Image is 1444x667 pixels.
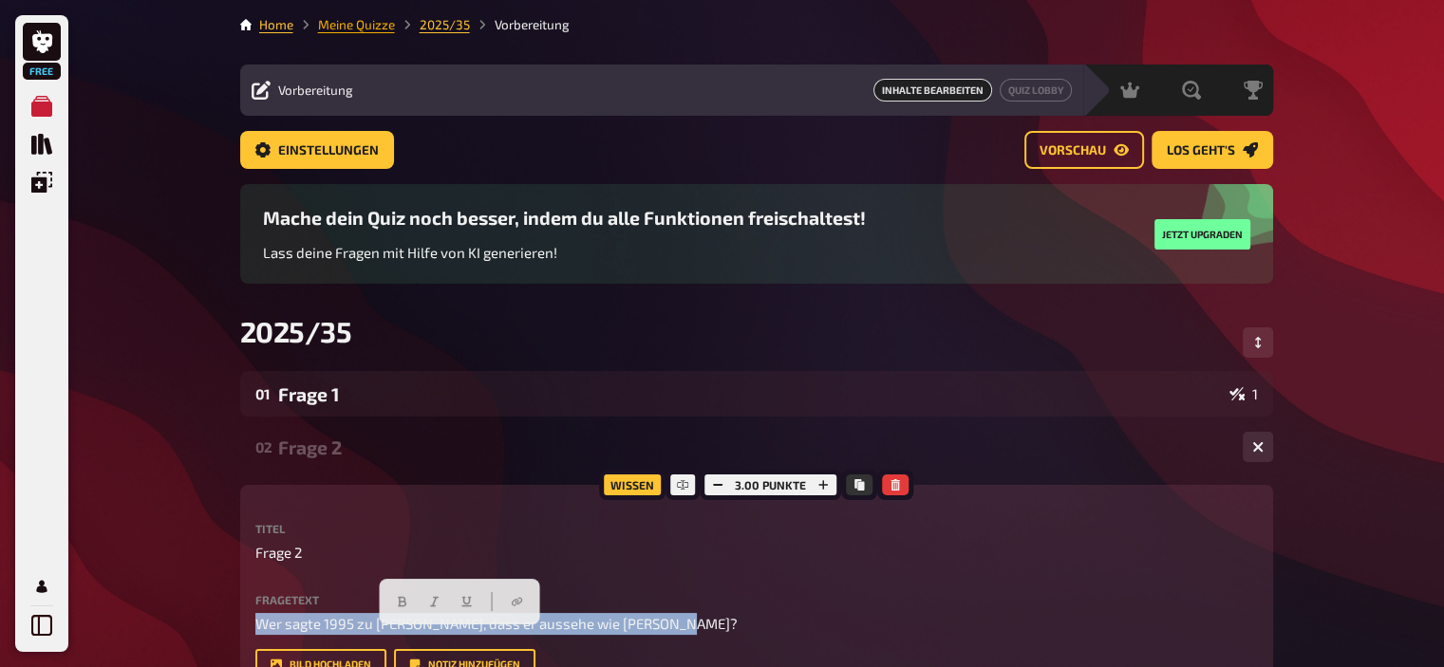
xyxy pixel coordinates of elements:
label: Fragetext [255,594,1258,605]
span: Inhalte Bearbeiten [873,79,992,102]
div: 02 [255,438,271,455]
label: Titel [255,523,1258,534]
div: 01 [255,385,271,402]
div: Frage 1 [278,383,1222,405]
a: Einstellungen [240,131,394,169]
li: Vorbereitung [470,15,570,34]
a: Meine Quizze [318,17,395,32]
a: 2025/35 [420,17,470,32]
span: Free [25,65,59,77]
a: Mein Konto [23,567,61,605]
a: Los geht's [1152,131,1273,169]
div: 3.00 Punkte [700,470,841,500]
button: Kopieren [846,474,872,495]
li: Meine Quizze [293,15,395,34]
span: 2025/35 [240,314,352,348]
button: Reihenfolge anpassen [1243,327,1273,358]
a: Vorschau [1024,131,1144,169]
span: Wer sagte 1995 zu [PERSON_NAME], dass er aussehe wie [PERSON_NAME]? [255,615,738,632]
div: Wissen [599,470,666,500]
div: Frage 2 [278,436,1228,458]
a: Meine Quizze [23,87,61,125]
span: Los geht's [1167,144,1235,157]
span: Vorschau [1040,144,1106,157]
a: Home [259,17,293,32]
div: 1 [1229,386,1258,401]
span: Einstellungen [278,144,379,157]
li: 2025/35 [395,15,470,34]
h3: Mache dein Quiz noch besser, indem du alle Funktionen freischaltest! [263,207,866,229]
span: Vorbereitung [278,83,353,98]
a: Einblendungen [23,163,61,201]
li: Home [259,15,293,34]
button: Jetzt upgraden [1154,219,1250,250]
a: Quiz Sammlung [23,125,61,163]
span: Lass deine Fragen mit Hilfe von KI generieren! [263,244,557,261]
a: Quiz Lobby [1000,79,1072,102]
span: Frage 2 [255,542,302,564]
